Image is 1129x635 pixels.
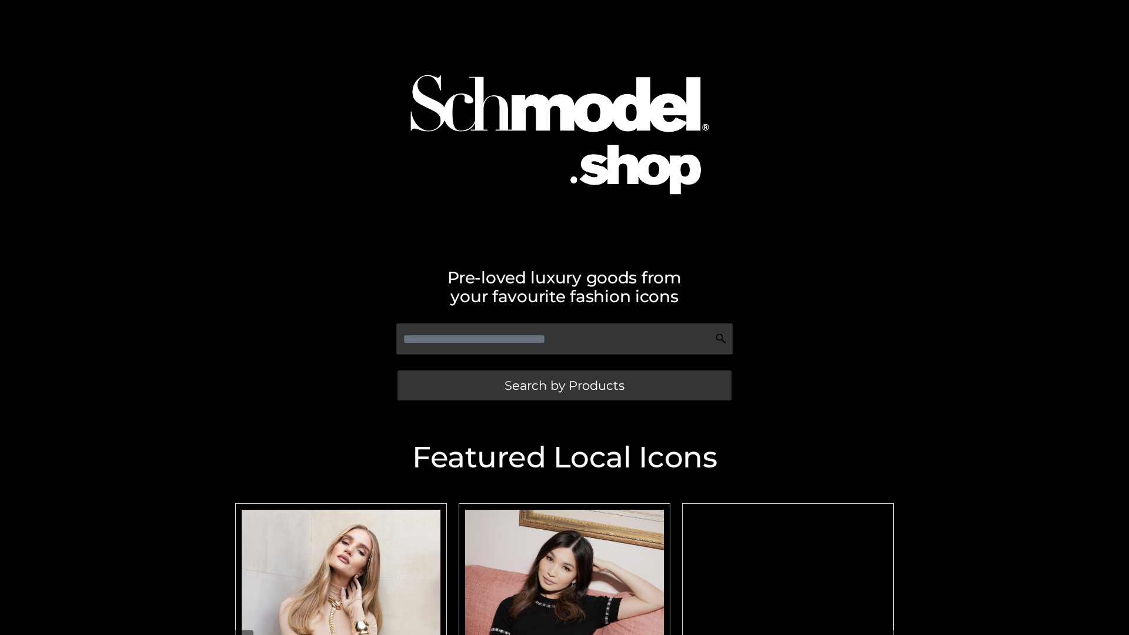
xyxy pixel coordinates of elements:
[398,370,731,400] a: Search by Products
[229,443,900,472] h2: Featured Local Icons​
[229,268,900,306] h2: Pre-loved luxury goods from your favourite fashion icons
[505,379,624,392] span: Search by Products
[715,333,727,345] img: Search Icon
